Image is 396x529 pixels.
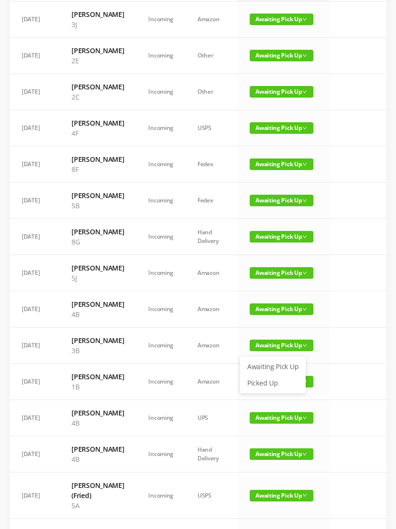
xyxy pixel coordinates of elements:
td: Incoming [136,74,185,110]
td: [DATE] [10,38,59,74]
td: [DATE] [10,219,59,255]
td: Amazon [185,255,238,291]
td: UPS [185,400,238,436]
h6: [PERSON_NAME] [71,118,124,128]
td: Incoming [136,400,185,436]
h6: [PERSON_NAME] [71,408,124,418]
span: Awaiting Pick Up [250,50,313,61]
p: 8G [71,237,124,247]
h6: [PERSON_NAME] [71,82,124,92]
i: icon: down [302,17,307,22]
i: icon: down [302,53,307,58]
td: Incoming [136,1,185,38]
i: icon: down [302,307,307,312]
h6: [PERSON_NAME] [71,372,124,382]
span: Awaiting Pick Up [250,86,313,98]
td: Incoming [136,436,185,472]
td: Incoming [136,146,185,183]
td: Incoming [136,38,185,74]
h6: [PERSON_NAME] [71,335,124,345]
span: Awaiting Pick Up [250,267,313,279]
i: icon: down [302,89,307,94]
p: 5A [71,500,124,511]
h6: [PERSON_NAME] [71,45,124,56]
p: 4F [71,128,124,138]
span: Awaiting Pick Up [250,490,313,501]
td: [DATE] [10,1,59,38]
h6: [PERSON_NAME] [71,9,124,19]
td: [DATE] [10,400,59,436]
p: 2E [71,56,124,66]
span: Awaiting Pick Up [250,448,313,460]
td: [DATE] [10,436,59,472]
td: Hand Delivery [185,219,238,255]
span: Awaiting Pick Up [250,231,313,243]
i: icon: down [302,162,307,167]
td: Amazon [185,328,238,364]
h6: [PERSON_NAME] (Fried) [71,480,124,500]
td: Fedex [185,146,238,183]
td: Incoming [136,364,185,400]
i: icon: down [302,343,307,348]
td: Hand Delivery [185,436,238,472]
td: [DATE] [10,74,59,110]
td: Amazon [185,291,238,328]
td: Incoming [136,472,185,519]
td: Amazon [185,364,238,400]
span: Awaiting Pick Up [250,14,313,25]
td: [DATE] [10,291,59,328]
td: Fedex [185,183,238,219]
a: Picked Up [241,375,304,391]
td: Incoming [136,328,185,364]
td: Incoming [136,255,185,291]
i: icon: down [302,415,307,420]
p: 1B [71,382,124,392]
td: [DATE] [10,364,59,400]
td: Incoming [136,110,185,146]
td: [DATE] [10,472,59,519]
span: Awaiting Pick Up [250,158,313,170]
p: 3J [71,19,124,29]
td: Other [185,38,238,74]
i: icon: down [302,234,307,239]
i: icon: down [302,126,307,130]
h6: [PERSON_NAME] [71,263,124,273]
a: Awaiting Pick Up [241,359,304,374]
span: Awaiting Pick Up [250,303,313,315]
span: Awaiting Pick Up [250,340,313,351]
p: 4B [71,309,124,319]
h6: [PERSON_NAME] [71,444,124,454]
h6: [PERSON_NAME] [71,299,124,309]
td: [DATE] [10,255,59,291]
p: 3B [71,345,124,356]
p: 5B [71,200,124,211]
i: icon: down [302,198,307,203]
p: 4B [71,454,124,464]
td: Incoming [136,291,185,328]
i: icon: down [302,452,307,457]
td: Amazon [185,1,238,38]
td: [DATE] [10,328,59,364]
p: 5J [71,273,124,283]
span: Awaiting Pick Up [250,412,313,424]
span: Awaiting Pick Up [250,195,313,206]
td: [DATE] [10,183,59,219]
td: [DATE] [10,146,59,183]
h6: [PERSON_NAME] [71,227,124,237]
td: USPS [185,472,238,519]
p: 2C [71,92,124,102]
p: 8F [71,164,124,174]
td: [DATE] [10,110,59,146]
span: Awaiting Pick Up [250,122,313,134]
i: icon: down [302,493,307,498]
i: icon: down [302,271,307,275]
td: USPS [185,110,238,146]
td: Incoming [136,219,185,255]
p: 4B [71,418,124,428]
h6: [PERSON_NAME] [71,154,124,164]
td: Incoming [136,183,185,219]
h6: [PERSON_NAME] [71,190,124,200]
td: Other [185,74,238,110]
